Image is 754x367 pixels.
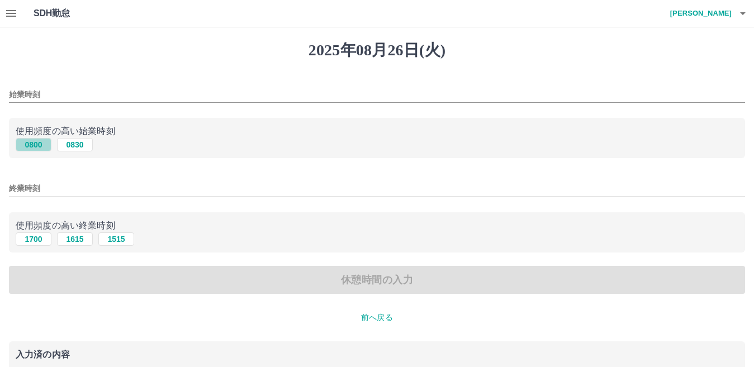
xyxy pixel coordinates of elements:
p: 使用頻度の高い始業時刻 [16,125,738,138]
button: 1700 [16,232,51,246]
button: 1615 [57,232,93,246]
p: 入力済の内容 [16,350,738,359]
p: 使用頻度の高い終業時刻 [16,219,738,232]
h1: 2025年08月26日(火) [9,41,745,60]
button: 0830 [57,138,93,151]
p: 前へ戻る [9,312,745,323]
button: 0800 [16,138,51,151]
button: 1515 [98,232,134,246]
